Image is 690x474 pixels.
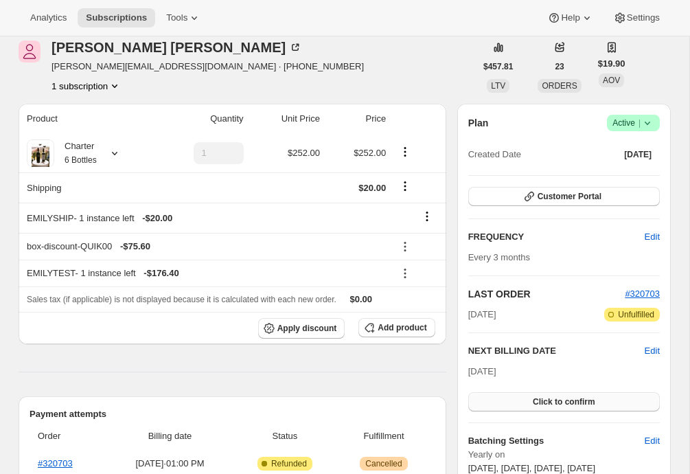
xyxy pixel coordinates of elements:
h2: FREQUENCY [468,230,645,244]
span: [DATE], [DATE], [DATE], [DATE] [468,463,595,473]
span: Billing date [111,429,229,443]
span: $19.90 [598,57,625,71]
div: [PERSON_NAME] [PERSON_NAME] [51,41,302,54]
th: Product [19,104,152,134]
span: AOV [603,76,620,85]
button: Add product [358,318,435,337]
span: - $176.40 [143,267,179,280]
button: Shipping actions [394,179,416,194]
small: 6 Bottles [65,155,97,165]
button: Subscriptions [78,8,155,27]
th: Shipping [19,172,152,203]
button: Product actions [51,79,122,93]
button: Edit [636,226,668,248]
span: Yearly on [468,448,660,462]
button: Product actions [394,144,416,159]
span: [DATE] [468,366,496,376]
div: EMILYSHIP - 1 instance left [27,212,386,225]
th: Quantity [152,104,248,134]
span: Cancelled [365,458,402,469]
div: box-discount-QUIK00 [27,240,386,253]
span: ORDERS [542,81,577,91]
button: Edit [636,430,668,452]
div: Charter [54,139,97,167]
span: | [639,117,641,128]
button: Analytics [22,8,75,27]
span: Refunded [271,458,307,469]
span: Edit [645,230,660,244]
h6: Batching Settings [468,434,645,448]
button: Apply discount [258,318,345,339]
button: $457.81 [475,57,521,76]
th: Unit Price [248,104,324,134]
span: Add product [378,322,426,333]
span: Status [237,429,332,443]
h2: LAST ORDER [468,287,625,301]
span: Active [612,116,654,130]
a: #320703 [625,289,660,299]
button: Click to confirm [468,392,660,411]
span: Apply discount [277,323,337,334]
span: - $75.60 [120,240,150,253]
span: Unfulfilled [618,309,654,320]
span: $457.81 [483,61,513,72]
button: Edit [645,344,660,358]
span: [DATE] [468,308,496,321]
button: Tools [158,8,209,27]
span: Fulfillment [341,429,426,443]
span: Subscriptions [86,12,147,23]
span: Sales tax (if applicable) is not displayed because it is calculated with each new order. [27,295,336,304]
span: Tools [166,12,187,23]
h2: NEXT BILLING DATE [468,344,645,358]
button: Settings [605,8,668,27]
span: [DATE] · 01:00 PM [111,457,229,471]
span: 23 [555,61,564,72]
span: Analytics [30,12,67,23]
span: [PERSON_NAME][EMAIL_ADDRESS][DOMAIN_NAME] · [PHONE_NUMBER] [51,60,364,74]
span: Every 3 months [468,252,530,262]
button: [DATE] [616,145,660,164]
span: - $20.00 [142,212,172,225]
button: Help [539,8,601,27]
button: 23 [547,57,572,76]
span: LTV [491,81,505,91]
span: Help [561,12,579,23]
span: Created Date [468,148,521,161]
button: Customer Portal [468,187,660,206]
th: Order [30,421,107,451]
span: $252.00 [288,148,320,158]
span: $252.00 [354,148,386,158]
span: $20.00 [358,183,386,193]
span: Settings [627,12,660,23]
a: #320703 [38,458,73,469]
h2: Payment attempts [30,407,435,421]
th: Price [324,104,390,134]
span: Edit [645,434,660,448]
h2: Plan [468,116,489,130]
span: Emily Yuhas [19,41,41,63]
span: [DATE] [624,149,652,160]
button: #320703 [625,287,660,301]
span: $0.00 [350,294,373,304]
span: Customer Portal [538,191,601,202]
div: EMILYTEST - 1 instance left [27,267,386,280]
span: Click to confirm [533,396,595,407]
